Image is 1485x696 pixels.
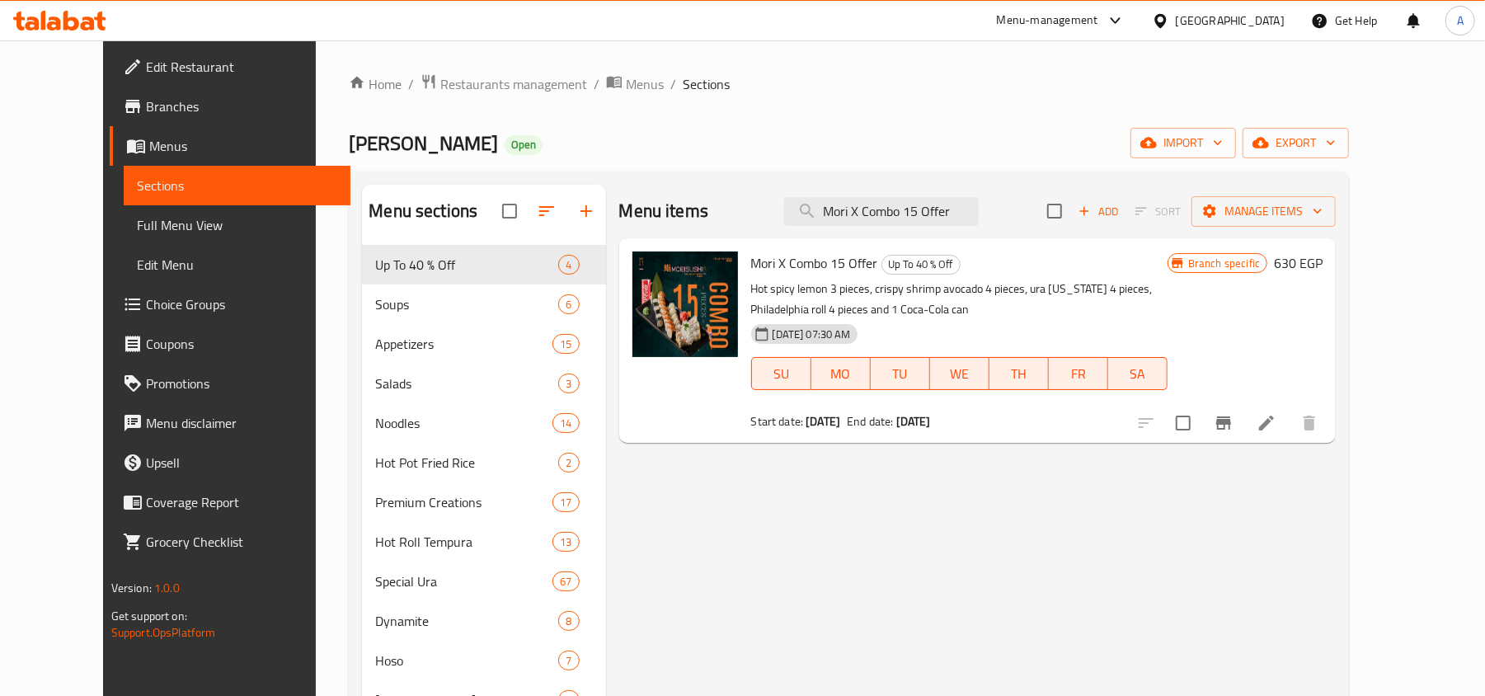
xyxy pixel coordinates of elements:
a: Menus [110,126,351,166]
span: Version: [111,577,152,599]
span: 14 [553,416,578,431]
div: items [552,571,579,591]
span: [DATE] 07:30 AM [766,327,858,342]
span: 8 [559,614,578,629]
span: Sort sections [527,191,566,231]
p: Hot spicy lemon 3 pieces, crispy shrimp avocado 4 pieces, ura [US_STATE] 4 pieces, Philadelphia r... [751,279,1168,320]
span: FR [1055,362,1102,386]
span: 4 [559,257,578,273]
a: Upsell [110,443,351,482]
a: Full Menu View [124,205,351,245]
span: Add item [1072,199,1125,224]
span: Full Menu View [137,215,338,235]
div: [GEOGRAPHIC_DATA] [1176,12,1285,30]
b: [DATE] [806,411,840,432]
span: 2 [559,455,578,471]
span: Promotions [146,374,338,393]
button: Add [1072,199,1125,224]
a: Menu disclaimer [110,403,351,443]
li: / [594,74,599,94]
button: export [1243,128,1349,158]
span: Up To 40 % Off [882,255,960,274]
span: Noodles [375,413,552,433]
a: Edit menu item [1257,413,1276,433]
span: Select to update [1166,406,1201,440]
div: Up To 40 % Off4 [362,245,605,285]
div: Special Ura [375,571,552,591]
a: Support.OpsPlatform [111,622,216,643]
span: export [1256,133,1336,153]
div: Soups6 [362,285,605,324]
div: Salads [375,374,558,393]
div: Hot Pot Fried Rice2 [362,443,605,482]
div: items [558,294,579,314]
span: Premium Creations [375,492,552,512]
span: Hoso [375,651,558,670]
div: Soups [375,294,558,314]
div: items [558,255,579,275]
span: Hot Roll Tempura [375,532,552,552]
span: Edit Menu [137,255,338,275]
button: FR [1049,357,1108,390]
span: 67 [553,574,578,590]
button: TH [989,357,1049,390]
span: Sections [683,74,730,94]
span: Manage items [1205,201,1323,222]
img: Mori X Combo 15 Offer [632,252,738,357]
span: Select section [1037,194,1072,228]
span: Menu disclaimer [146,413,338,433]
a: Menus [606,73,664,95]
div: Menu-management [997,11,1098,31]
span: Branch specific [1182,256,1266,271]
span: Edit Restaurant [146,57,338,77]
a: Restaurants management [421,73,587,95]
div: items [552,532,579,552]
button: delete [1290,403,1329,443]
div: Premium Creations17 [362,482,605,522]
span: Restaurants management [440,74,587,94]
span: 15 [553,336,578,352]
span: Add [1076,202,1121,221]
span: Appetizers [375,334,552,354]
div: Dynamite8 [362,601,605,641]
a: Promotions [110,364,351,403]
div: items [558,374,579,393]
a: Edit Restaurant [110,47,351,87]
span: Upsell [146,453,338,473]
div: items [552,334,579,354]
span: Choice Groups [146,294,338,314]
span: Up To 40 % Off [375,255,558,275]
div: Up To 40 % Off [881,255,961,275]
div: Salads3 [362,364,605,403]
span: 3 [559,376,578,392]
span: Dynamite [375,611,558,631]
button: SU [751,357,811,390]
span: WE [937,362,983,386]
span: TH [996,362,1042,386]
h2: Menu items [619,199,709,223]
span: A [1457,12,1464,30]
button: MO [811,357,871,390]
li: / [408,74,414,94]
span: SU [759,362,805,386]
b: [DATE] [896,411,931,432]
input: search [784,197,979,226]
span: Get support on: [111,605,187,627]
div: items [552,413,579,433]
span: Sections [137,176,338,195]
a: Choice Groups [110,285,351,324]
a: Grocery Checklist [110,522,351,562]
li: / [670,74,676,94]
a: Edit Menu [124,245,351,285]
a: Branches [110,87,351,126]
span: Coverage Report [146,492,338,512]
span: Coupons [146,334,338,354]
button: Add section [566,191,606,231]
button: TU [871,357,930,390]
a: Sections [124,166,351,205]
